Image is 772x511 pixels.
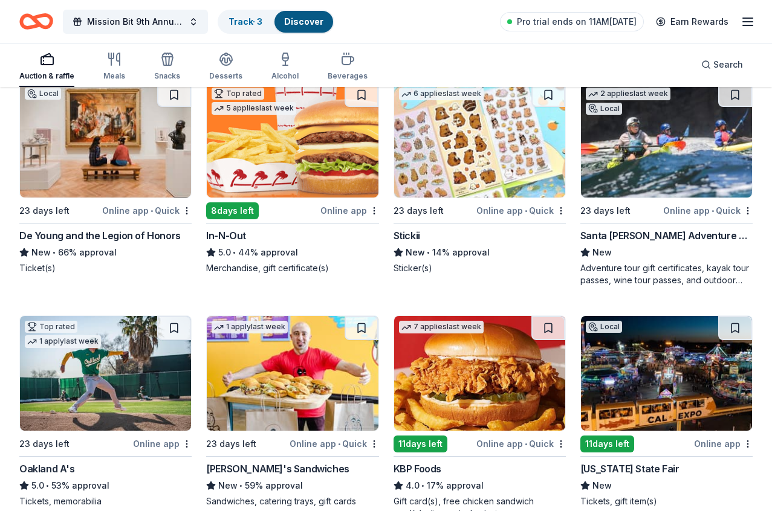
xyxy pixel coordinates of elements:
div: Sandwiches, catering trays, gift cards [206,495,378,507]
div: Online app Quick [102,203,192,218]
span: • [421,481,424,490]
div: 8 days left [206,202,259,219]
img: Image for De Young and the Legion of Honors [20,83,191,198]
div: 23 days left [580,204,631,218]
span: Search [713,57,743,72]
a: Pro trial ends on 11AM[DATE] [500,12,644,31]
div: Online app [320,203,379,218]
div: Tickets, gift item(s) [580,495,753,507]
button: Track· 3Discover [218,10,334,34]
span: New [592,478,612,493]
div: Online app Quick [476,203,566,218]
a: Image for In-N-OutTop rated5 applieslast week8days leftOnline appIn-N-Out5.0•44% approvalMerchand... [206,82,378,274]
a: Image for Ike's Sandwiches1 applylast week23 days leftOnline app•Quick[PERSON_NAME]'s SandwichesN... [206,315,378,507]
div: 66% approval [19,245,192,260]
div: Alcohol [271,71,299,81]
div: Online app Quick [476,436,566,451]
span: • [151,206,153,216]
a: Discover [284,16,323,27]
span: • [233,248,236,257]
div: Sticker(s) [394,262,566,274]
div: 14% approval [394,245,566,260]
div: Stickii [394,228,420,243]
button: Snacks [154,47,180,87]
div: De Young and the Legion of Honors [19,228,181,243]
div: 23 days left [19,437,70,451]
div: Online app Quick [663,203,753,218]
button: Search [692,53,753,77]
div: 59% approval [206,478,378,493]
button: Meals [103,47,125,87]
div: Top rated [212,88,264,100]
img: Image for California State Fair [581,316,752,431]
div: KBP Foods [394,461,441,476]
div: Desserts [209,71,242,81]
span: 5.0 [31,478,44,493]
div: [PERSON_NAME]'s Sandwiches [206,461,349,476]
span: 4.0 [406,478,420,493]
span: • [525,439,527,449]
div: Local [586,103,622,115]
a: Image for Santa Barbara Adventure Company2 applieslast weekLocal23 days leftOnline app•QuickSanta... [580,82,753,286]
div: [US_STATE] State Fair [580,461,680,476]
div: 7 applies last week [399,321,484,333]
div: 11 days left [394,435,447,452]
a: Image for Stickii6 applieslast week23 days leftOnline app•QuickStickiiNew•14% approvalSticker(s) [394,82,566,274]
span: New [406,245,425,260]
a: Image for De Young and the Legion of HonorsLocal23 days leftOnline app•QuickDe Young and the Legi... [19,82,192,274]
span: New [592,245,612,260]
div: 2 applies last week [586,88,670,100]
div: Auction & raffle [19,71,74,81]
a: Image for Oakland A'sTop rated1 applylast week23 days leftOnline appOakland A's5.0•53% approvalTi... [19,315,192,507]
div: In-N-Out [206,228,246,243]
div: 44% approval [206,245,378,260]
img: Image for In-N-Out [207,83,378,198]
div: Oakland A's [19,461,75,476]
div: 1 apply last week [25,335,101,348]
div: 53% approval [19,478,192,493]
div: Local [25,88,61,100]
span: Mission Bit 9th Annual Gala Fundraiser [87,14,184,29]
div: 23 days left [19,204,70,218]
div: Tickets, memorabilia [19,495,192,507]
div: Merchandise, gift certificate(s) [206,262,378,274]
div: Snacks [154,71,180,81]
div: 17% approval [394,478,566,493]
button: Alcohol [271,47,299,87]
span: • [53,248,56,257]
img: Image for Santa Barbara Adventure Company [581,83,752,198]
div: 6 applies last week [399,88,484,100]
div: 11 days left [580,435,634,452]
span: Pro trial ends on 11AM[DATE] [517,14,637,29]
div: Online app [133,436,192,451]
div: Ticket(s) [19,262,192,274]
span: • [46,481,49,490]
div: Online app Quick [290,436,379,451]
div: 5 applies last week [212,102,296,115]
div: Adventure tour gift certificates, kayak tour passes, wine tour passes, and outdoor experience vou... [580,262,753,286]
div: 1 apply last week [212,321,288,333]
span: 5.0 [218,245,231,260]
div: Beverages [328,71,368,81]
span: New [31,245,51,260]
button: Beverages [328,47,368,87]
div: Online app [694,436,753,451]
div: Santa [PERSON_NAME] Adventure Company [580,228,753,243]
img: Image for Oakland A's [20,316,191,431]
span: • [712,206,714,216]
button: Desserts [209,47,242,87]
button: Auction & raffle [19,47,74,87]
span: New [218,478,238,493]
div: Local [586,321,622,333]
a: Home [19,7,53,36]
div: 23 days left [394,204,444,218]
img: Image for Ike's Sandwiches [207,316,378,431]
div: Top rated [25,321,77,333]
div: Meals [103,71,125,81]
a: Image for California State FairLocal11days leftOnline app[US_STATE] State FairNewTickets, gift it... [580,315,753,507]
span: • [338,439,340,449]
span: • [427,248,430,257]
span: • [240,481,243,490]
a: Earn Rewards [649,11,736,33]
img: Image for Stickii [394,83,565,198]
